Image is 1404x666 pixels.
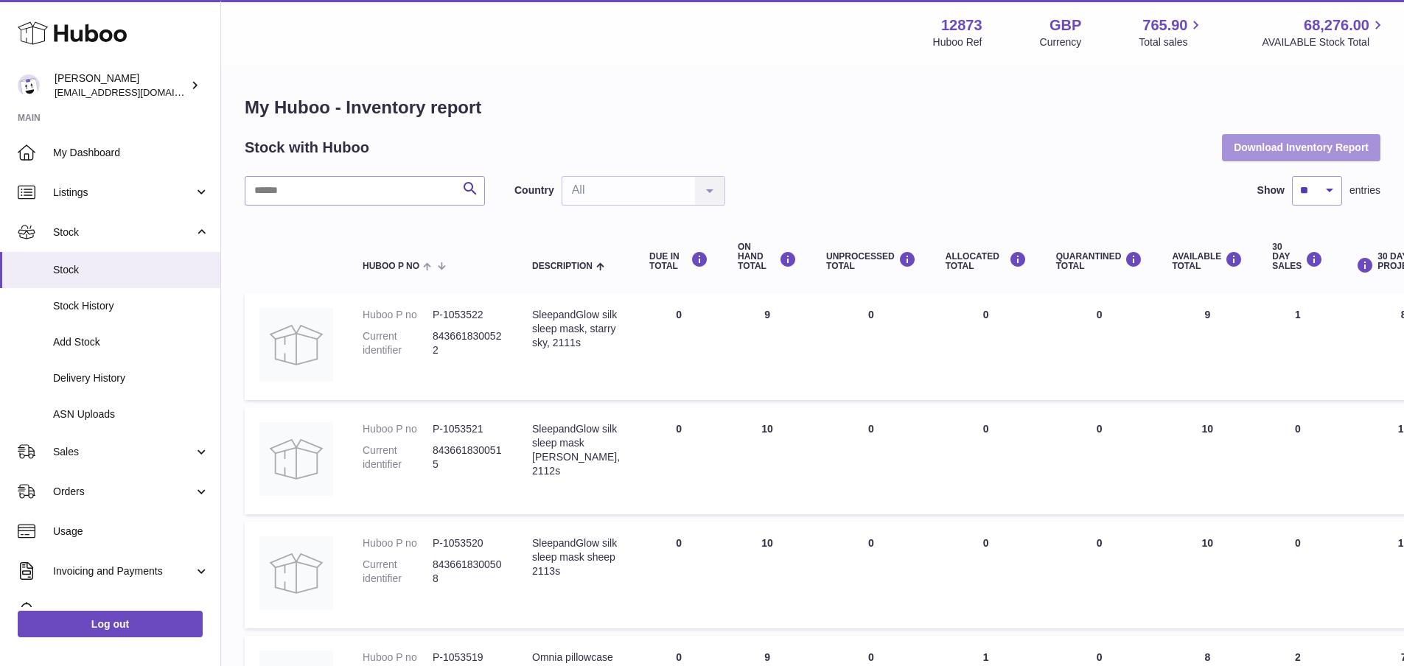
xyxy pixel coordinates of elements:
[723,522,811,628] td: 10
[1097,537,1103,549] span: 0
[635,522,723,628] td: 0
[363,536,433,550] dt: Huboo P no
[1257,407,1338,514] td: 0
[55,86,217,98] span: [EMAIL_ADDRESS][DOMAIN_NAME]
[811,293,931,400] td: 0
[1257,522,1338,628] td: 0
[532,422,620,478] div: SleepandGlow silk sleep mask [PERSON_NAME], 2112s
[811,522,931,628] td: 0
[1262,15,1386,49] a: 68,276.00 AVAILABLE Stock Total
[433,308,503,322] dd: P-1053522
[649,251,708,271] div: DUE IN TOTAL
[1157,407,1257,514] td: 10
[53,445,194,459] span: Sales
[433,444,503,472] dd: 8436618300515
[1257,293,1338,400] td: 1
[363,308,433,322] dt: Huboo P no
[259,422,333,496] img: product image
[18,74,40,97] img: tikhon.oleinikov@sleepandglow.com
[433,329,503,357] dd: 8436618300522
[53,146,209,160] span: My Dashboard
[433,651,503,665] dd: P-1053519
[363,558,433,586] dt: Current identifier
[363,444,433,472] dt: Current identifier
[1172,251,1243,271] div: AVAILABLE Total
[53,371,209,385] span: Delivery History
[826,251,916,271] div: UNPROCESSED Total
[259,536,333,610] img: product image
[363,422,433,436] dt: Huboo P no
[53,525,209,539] span: Usage
[532,536,620,578] div: SleepandGlow silk sleep mask sheep 2113s
[1097,651,1103,663] span: 0
[1349,183,1380,197] span: entries
[811,407,931,514] td: 0
[433,536,503,550] dd: P-1053520
[1139,15,1204,49] a: 765.90 Total sales
[245,138,369,158] h2: Stock with Huboo
[1097,423,1103,435] span: 0
[1257,183,1285,197] label: Show
[53,604,209,618] span: Cases
[1040,35,1082,49] div: Currency
[53,299,209,313] span: Stock History
[55,71,187,99] div: [PERSON_NAME]
[53,186,194,200] span: Listings
[363,329,433,357] dt: Current identifier
[1272,242,1323,272] div: 30 DAY SALES
[738,242,797,272] div: ON HAND Total
[532,262,593,271] span: Description
[53,564,194,578] span: Invoicing and Payments
[1142,15,1187,35] span: 765.90
[363,262,419,271] span: Huboo P no
[18,611,203,637] a: Log out
[1139,35,1204,49] span: Total sales
[723,293,811,400] td: 9
[931,407,1041,514] td: 0
[363,651,433,665] dt: Huboo P no
[1262,35,1386,49] span: AVAILABLE Stock Total
[1049,15,1081,35] strong: GBP
[941,15,982,35] strong: 12873
[1157,293,1257,400] td: 9
[53,335,209,349] span: Add Stock
[514,183,554,197] label: Country
[635,293,723,400] td: 0
[53,263,209,277] span: Stock
[931,293,1041,400] td: 0
[1304,15,1369,35] span: 68,276.00
[1097,309,1103,320] span: 0
[259,308,333,382] img: product image
[53,485,194,499] span: Orders
[245,96,1380,119] h1: My Huboo - Inventory report
[53,225,194,239] span: Stock
[433,558,503,586] dd: 8436618300508
[1222,134,1380,161] button: Download Inventory Report
[635,407,723,514] td: 0
[933,35,982,49] div: Huboo Ref
[1157,522,1257,628] td: 10
[1056,251,1143,271] div: QUARANTINED Total
[433,422,503,436] dd: P-1053521
[931,522,1041,628] td: 0
[53,407,209,421] span: ASN Uploads
[723,407,811,514] td: 10
[946,251,1027,271] div: ALLOCATED Total
[532,308,620,350] div: SleepandGlow silk sleep mask, starry sky, 2111s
